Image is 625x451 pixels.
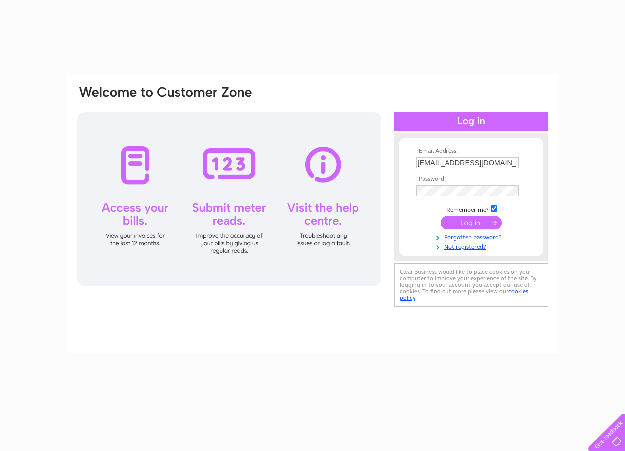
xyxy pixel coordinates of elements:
[414,204,529,214] td: Remember me?
[414,176,529,183] th: Password:
[414,148,529,155] th: Email Address:
[416,232,529,241] a: Forgotten password?
[441,216,502,229] input: Submit
[394,263,548,307] div: Clear Business would like to place cookies on your computer to improve your experience of the sit...
[416,241,529,251] a: Not registered?
[400,288,528,301] a: cookies policy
